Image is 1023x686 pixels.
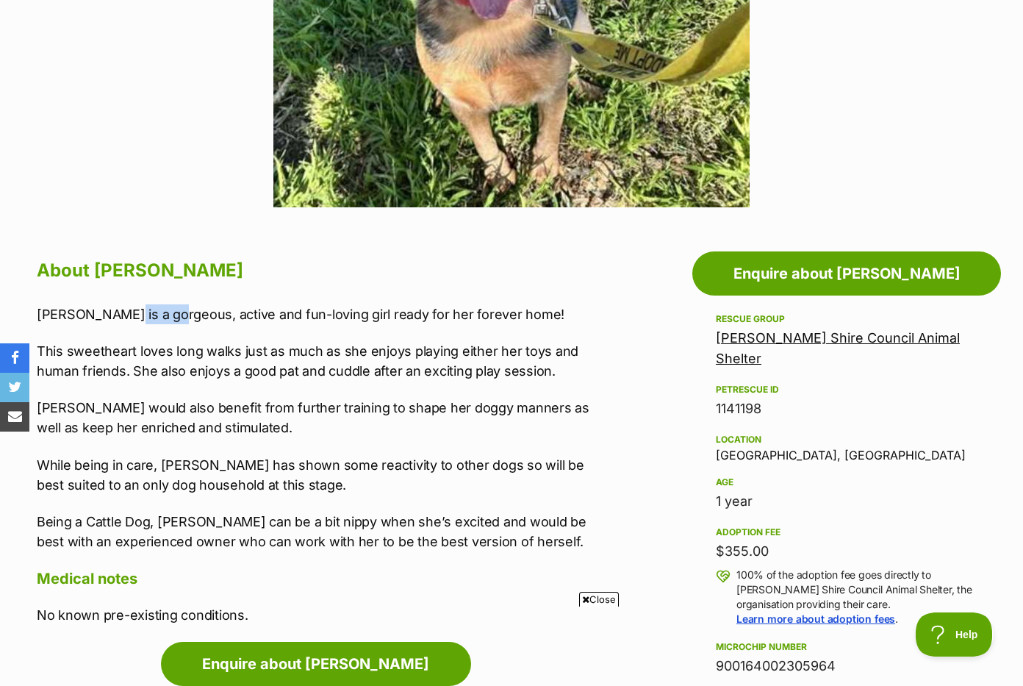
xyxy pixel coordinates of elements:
[244,612,779,679] iframe: Advertisement
[579,592,619,607] span: Close
[37,455,609,495] p: While being in care, [PERSON_NAME] has shown some reactivity to other dogs so will be best suited...
[716,434,977,446] div: Location
[716,476,977,488] div: Age
[37,341,609,381] p: This sweetheart loves long walks just as much as she enjoys playing either her toys and human fri...
[37,398,609,437] p: [PERSON_NAME] would also benefit from further training to shape her doggy manners as well as keep...
[37,569,609,588] h4: Medical notes
[736,568,977,626] p: 100% of the adoption fee goes directly to [PERSON_NAME] Shire Council Animal Shelter, the organis...
[716,313,977,325] div: Rescue group
[716,641,977,653] div: Microchip number
[716,656,977,676] div: 900164002305964
[37,605,609,625] p: No known pre-existing conditions.
[716,491,977,512] div: 1 year
[716,541,977,562] div: $355.00
[716,526,977,538] div: Adoption fee
[161,642,471,686] a: Enquire about [PERSON_NAME]
[37,254,609,287] h2: About [PERSON_NAME]
[916,612,994,657] iframe: Help Scout Beacon - Open
[716,431,977,462] div: [GEOGRAPHIC_DATA], [GEOGRAPHIC_DATA]
[716,399,977,419] div: 1141198
[736,612,895,625] a: Learn more about adoption fees
[37,304,609,324] p: [PERSON_NAME] is a gorgeous, active and fun-loving girl ready for her forever home!
[716,330,960,366] a: [PERSON_NAME] Shire Council Animal Shelter
[37,512,609,551] p: Being a Cattle Dog, [PERSON_NAME] can be a bit nippy when she’s excited and would be best with an...
[716,384,977,396] div: PetRescue ID
[692,251,1001,296] a: Enquire about [PERSON_NAME]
